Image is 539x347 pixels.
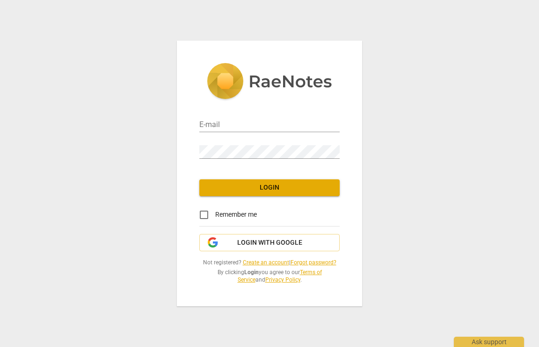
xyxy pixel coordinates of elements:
div: Ask support [454,337,524,347]
a: Create an account [243,259,289,266]
a: Privacy Policy [265,276,300,283]
span: By clicking you agree to our and . [199,269,340,284]
span: Not registered? | [199,259,340,267]
img: 5ac2273c67554f335776073100b6d88f.svg [207,63,332,101]
span: Login [207,183,332,192]
a: Forgot password? [291,259,336,266]
a: Terms of Service [238,269,322,283]
button: Login with Google [199,234,340,252]
b: Login [244,269,259,276]
button: Login [199,179,340,196]
span: Login with Google [237,238,302,248]
span: Remember me [215,210,257,220]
